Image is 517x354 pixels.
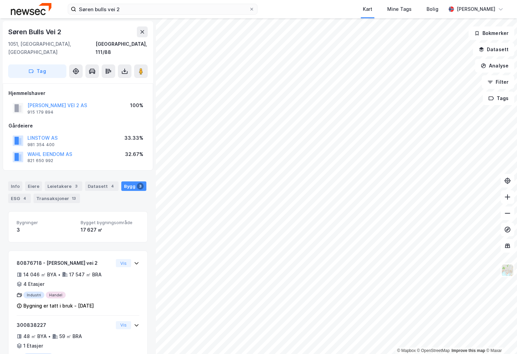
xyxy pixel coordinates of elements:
[116,259,131,267] button: Vis
[17,220,75,225] span: Bygninger
[23,332,47,340] div: 48 ㎡ BYA
[137,183,144,190] div: 3
[483,321,517,354] div: Kontrollprogram for chat
[121,181,146,191] div: Bygg
[27,110,54,115] div: 915 179 894
[473,43,514,56] button: Datasett
[8,64,66,78] button: Tag
[483,92,514,105] button: Tags
[48,334,51,339] div: •
[501,264,514,277] img: Z
[475,59,514,73] button: Analyse
[397,348,416,353] a: Mapbox
[17,259,113,267] div: 80876718 - [PERSON_NAME] vei 2
[116,321,131,329] button: Vis
[130,101,143,110] div: 100%
[482,75,514,89] button: Filter
[8,26,63,37] div: Søren Bulls Vei 2
[124,134,143,142] div: 33.33%
[27,142,55,147] div: 981 354 400
[96,40,148,56] div: [GEOGRAPHIC_DATA], 111/88
[85,181,119,191] div: Datasett
[25,181,42,191] div: Eiere
[81,220,139,225] span: Bygget bygningsområde
[452,348,485,353] a: Improve this map
[8,89,147,97] div: Hjemmelshaver
[363,5,372,13] div: Kart
[23,280,44,288] div: 4 Etasjer
[457,5,495,13] div: [PERSON_NAME]
[125,150,143,158] div: 32.67%
[8,181,22,191] div: Info
[17,226,75,234] div: 3
[427,5,438,13] div: Bolig
[23,302,94,310] div: Bygning er tatt i bruk - [DATE]
[483,321,517,354] iframe: Chat Widget
[23,342,43,350] div: 1 Etasjer
[11,3,51,15] img: newsec-logo.f6e21ccffca1b3a03d2d.png
[417,348,450,353] a: OpenStreetMap
[34,194,80,203] div: Transaksjoner
[45,181,82,191] div: Leietakere
[469,26,514,40] button: Bokmerker
[8,40,96,56] div: 1051, [GEOGRAPHIC_DATA], [GEOGRAPHIC_DATA]
[59,332,82,340] div: 59 ㎡ BRA
[8,194,31,203] div: ESG
[21,195,28,202] div: 4
[23,271,57,279] div: 14 046 ㎡ BYA
[387,5,412,13] div: Mine Tags
[8,122,147,130] div: Gårdeiere
[73,183,80,190] div: 3
[109,183,116,190] div: 4
[81,226,139,234] div: 17 627 ㎡
[17,321,113,329] div: 300838227
[69,271,102,279] div: 17 547 ㎡ BRA
[58,272,61,277] div: •
[70,195,77,202] div: 13
[27,158,53,163] div: 821 650 992
[76,4,249,14] input: Søk på adresse, matrikkel, gårdeiere, leietakere eller personer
